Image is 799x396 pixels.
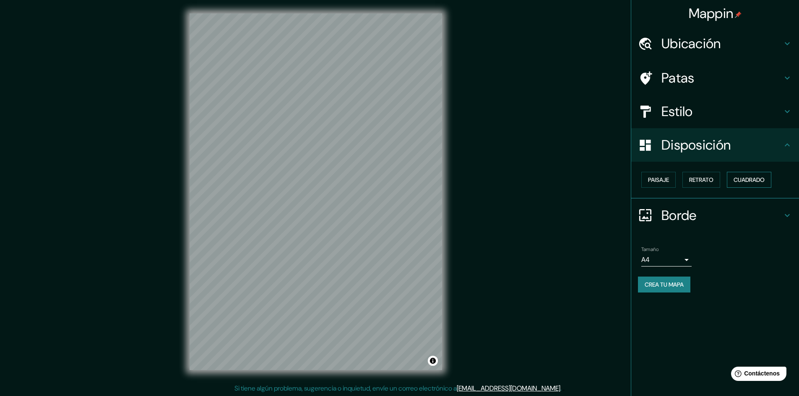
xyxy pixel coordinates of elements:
div: Disposición [631,128,799,162]
font: . [560,384,562,393]
div: Borde [631,199,799,232]
font: Disposición [661,136,731,154]
div: Estilo [631,95,799,128]
font: . [563,383,565,393]
button: Activar o desactivar atribución [428,356,438,366]
font: Cuadrado [734,176,765,184]
iframe: Lanzador de widgets de ayuda [724,363,790,387]
img: pin-icon.png [735,11,742,18]
canvas: Mapa [190,13,442,370]
button: Crea tu mapa [638,277,690,292]
font: Paisaje [648,176,669,184]
font: Mappin [689,5,734,22]
a: [EMAIL_ADDRESS][DOMAIN_NAME] [457,384,560,393]
button: Paisaje [641,172,676,188]
div: A4 [641,253,692,267]
font: A4 [641,255,650,264]
font: Patas [661,69,695,87]
button: Cuadrado [727,172,771,188]
font: Estilo [661,103,693,120]
font: . [562,383,563,393]
font: Tamaño [641,246,658,253]
font: Retrato [689,176,713,184]
div: Ubicación [631,27,799,60]
font: Ubicación [661,35,721,52]
button: Retrato [682,172,720,188]
font: Borde [661,207,697,224]
font: Crea tu mapa [645,281,684,288]
font: Si tiene algún problema, sugerencia o inquietud, envíe un correo electrónico a [234,384,457,393]
div: Patas [631,61,799,95]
